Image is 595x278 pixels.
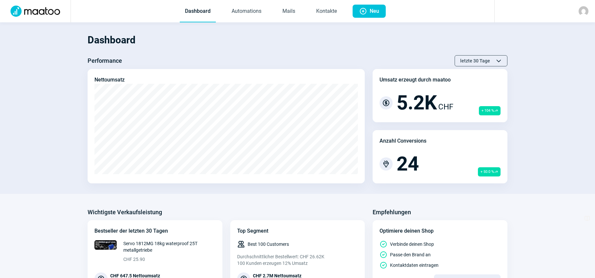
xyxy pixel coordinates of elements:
h3: Wichtigste Verkaufsleistung [88,207,162,218]
div: Top Segment [237,227,358,235]
span: letzte 30 Tage [460,56,490,66]
span: 5.2K [397,93,437,113]
div: Optimiere deinen Shop [380,227,501,235]
div: Anzahl Conversions [380,137,426,145]
span: 24 [397,154,419,174]
a: Automations [226,1,267,22]
span: Servo 1812MG 18kg waterproof 25T metallgetriebe [123,240,215,253]
span: Kontaktdaten eintragen [390,262,439,268]
div: Bestseller der letzten 30 Tagen [94,227,215,235]
a: Mails [277,1,300,22]
span: Verbinde deinen Shop [390,241,434,247]
span: CHF 25.90 [123,256,215,263]
span: Passe den Brand an [390,251,431,258]
span: + 104 % [479,106,501,115]
span: CHF [438,101,453,113]
span: Best 100 Customers [248,241,289,247]
a: Dashboard [180,1,216,22]
h3: Performance [88,56,122,66]
img: Logo [7,6,64,17]
img: avatar [579,6,588,16]
button: Neu [353,5,386,18]
span: + 50.0 % [478,167,501,176]
div: Durchschnittlicher Bestellwert: CHF 26.62K 100 Kunden erzeugen 12% Umsatz [237,253,358,266]
h3: Empfehlungen [373,207,411,218]
h1: Dashboard [88,29,507,51]
div: Umsatz erzeugt durch maatoo [380,76,451,84]
img: 68x68 [94,240,117,250]
div: Nettoumsatz [94,76,125,84]
a: Kontakte [311,1,342,22]
span: Neu [370,5,379,18]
